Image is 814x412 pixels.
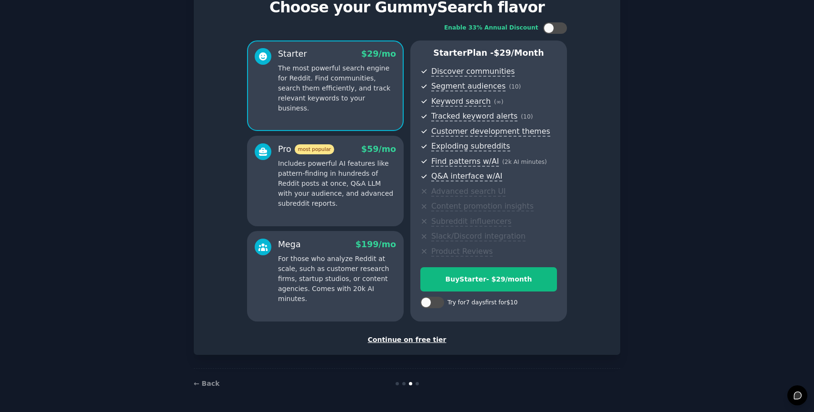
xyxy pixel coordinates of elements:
[278,239,301,251] div: Mega
[421,274,556,284] div: Buy Starter - $ 29 /month
[361,144,396,154] span: $ 59 /mo
[431,171,502,181] span: Q&A interface w/AI
[502,159,547,165] span: ( 2k AI minutes )
[431,217,511,227] span: Subreddit influencers
[204,335,610,345] div: Continue on free tier
[521,113,533,120] span: ( 10 )
[431,127,550,137] span: Customer development themes
[420,267,557,291] button: BuyStarter- $29/month
[361,49,396,59] span: $ 29 /mo
[278,143,334,155] div: Pro
[356,240,396,249] span: $ 199 /mo
[194,380,219,387] a: ← Back
[431,81,506,91] span: Segment audiences
[494,99,504,105] span: ( ∞ )
[447,299,517,307] div: Try for 7 days first for $10
[420,47,557,59] p: Starter Plan -
[431,231,526,241] span: Slack/Discord integration
[431,67,515,77] span: Discover communities
[509,83,521,90] span: ( 10 )
[431,111,517,121] span: Tracked keyword alerts
[431,141,510,151] span: Exploding subreddits
[278,63,396,113] p: The most powerful search engine for Reddit. Find communities, search them efficiently, and track ...
[431,97,491,107] span: Keyword search
[494,48,544,58] span: $ 29 /month
[278,254,396,304] p: For those who analyze Reddit at scale, such as customer research firms, startup studios, or conte...
[278,48,307,60] div: Starter
[431,187,506,197] span: Advanced search UI
[444,24,538,32] div: Enable 33% Annual Discount
[431,247,493,257] span: Product Reviews
[278,159,396,209] p: Includes powerful AI features like pattern-finding in hundreds of Reddit posts at once, Q&A LLM w...
[295,144,335,154] span: most popular
[431,157,499,167] span: Find patterns w/AI
[431,201,534,211] span: Content promotion insights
